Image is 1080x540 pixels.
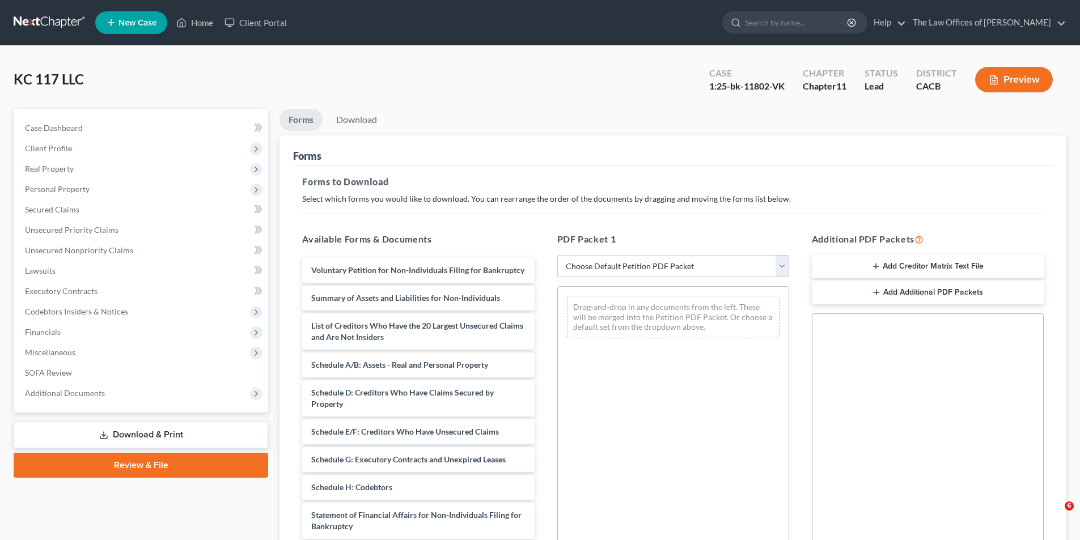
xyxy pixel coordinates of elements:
span: Voluntary Petition for Non-Individuals Filing for Bankruptcy [311,265,524,275]
span: Personal Property [25,184,90,194]
a: SOFA Review [16,363,268,383]
div: Drag-and-drop in any documents from the left. These will be merged into the Petition PDF Packet. ... [567,296,780,338]
a: Lawsuits [16,261,268,281]
button: Add Creditor Matrix Text File [812,255,1044,279]
input: Search by name... [745,12,849,33]
span: Unsecured Priority Claims [25,225,118,235]
span: Client Profile [25,143,72,153]
span: Schedule G: Executory Contracts and Unexpired Leases [311,454,506,464]
a: Home [171,12,219,33]
span: Real Property [25,164,74,173]
a: Download & Print [14,422,268,448]
span: Case Dashboard [25,123,83,133]
div: Lead [865,80,898,93]
button: Preview [975,67,1053,92]
div: District [916,67,957,80]
span: 11 [836,80,846,91]
h5: PDF Packet 1 [557,232,789,246]
span: Codebtors Insiders & Notices [25,307,128,316]
span: Secured Claims [25,205,79,214]
div: Forms [293,149,321,163]
a: Help [868,12,906,33]
span: List of Creditors Who Have the 20 Largest Unsecured Claims and Are Not Insiders [311,321,523,342]
span: Unsecured Nonpriority Claims [25,245,133,255]
a: Unsecured Nonpriority Claims [16,240,268,261]
a: Case Dashboard [16,118,268,138]
a: Executory Contracts [16,281,268,301]
a: Download [327,109,386,131]
span: Additional Documents [25,388,105,398]
span: Schedule D: Creditors Who Have Claims Secured by Property [311,388,494,409]
h5: Available Forms & Documents [302,232,534,246]
span: Miscellaneous [25,347,75,357]
a: Unsecured Priority Claims [16,220,268,240]
h5: Additional PDF Packets [812,232,1044,246]
span: Summary of Assets and Liabilities for Non-Individuals [311,293,500,303]
button: Add Additional PDF Packets [812,280,1044,304]
a: Secured Claims [16,199,268,220]
a: Review & File [14,453,268,478]
span: Schedule A/B: Assets - Real and Personal Property [311,360,488,369]
a: Forms [279,109,323,131]
span: New Case [118,19,156,27]
div: Case [709,67,785,80]
span: 6 [1065,501,1074,511]
span: Statement of Financial Affairs for Non-Individuals Filing for Bankruptcy [311,510,522,531]
span: Schedule H: Codebtors [311,482,392,492]
span: Lawsuits [25,266,56,275]
span: SOFA Review [25,368,72,377]
p: Select which forms you would like to download. You can rearrange the order of the documents by dr... [302,193,1044,205]
h5: Forms to Download [302,175,1044,189]
span: KC 117 LLC [14,71,84,87]
span: Financials [25,327,61,337]
div: Status [865,67,898,80]
span: Schedule E/F: Creditors Who Have Unsecured Claims [311,427,499,436]
iframe: Intercom live chat [1041,501,1069,529]
div: Chapter [803,80,846,93]
a: The Law Offices of [PERSON_NAME] [907,12,1066,33]
div: Chapter [803,67,846,80]
div: 1:25-bk-11802-VK [709,80,785,93]
a: Client Portal [219,12,293,33]
div: CACB [916,80,957,93]
span: Executory Contracts [25,286,98,296]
